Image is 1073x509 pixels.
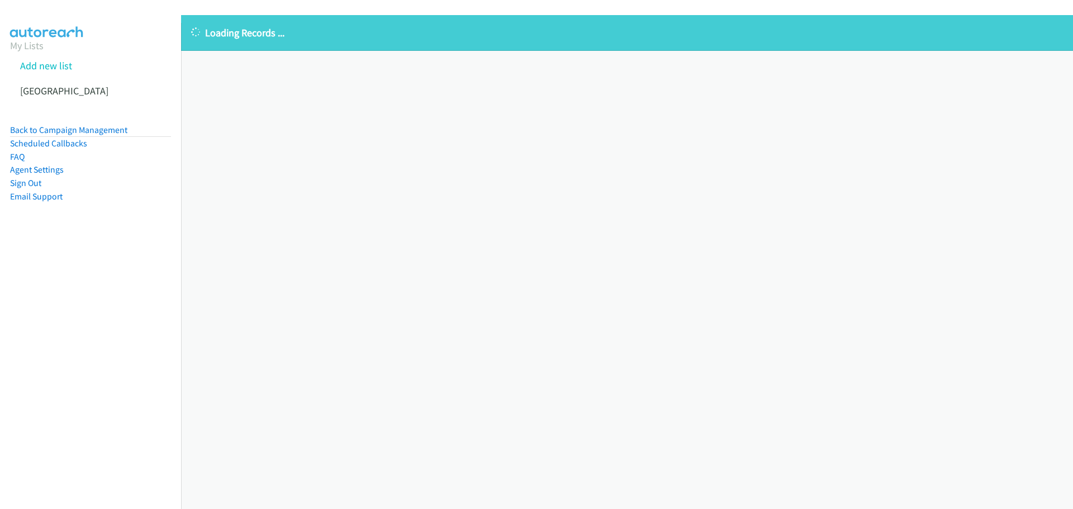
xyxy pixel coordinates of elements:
[10,151,25,162] a: FAQ
[10,39,44,52] a: My Lists
[20,84,108,97] a: [GEOGRAPHIC_DATA]
[20,59,72,72] a: Add new list
[10,164,64,175] a: Agent Settings
[10,138,87,149] a: Scheduled Callbacks
[191,25,1063,40] p: Loading Records ...
[10,125,127,135] a: Back to Campaign Management
[10,178,41,188] a: Sign Out
[10,191,63,202] a: Email Support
